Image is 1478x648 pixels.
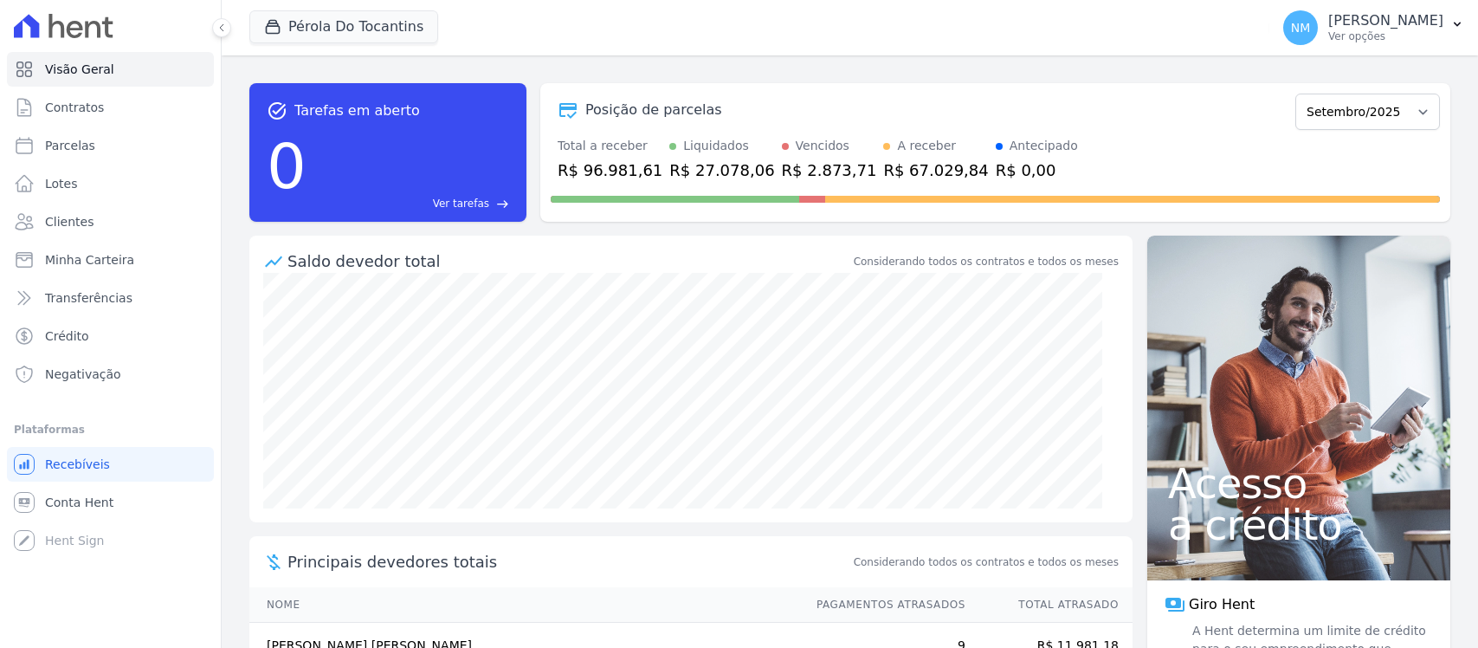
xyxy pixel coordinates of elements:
span: Ver tarefas [433,196,489,211]
a: Contratos [7,90,214,125]
div: Liquidados [683,137,749,155]
span: a crédito [1168,504,1430,546]
span: Giro Hent [1189,594,1255,615]
div: Plataformas [14,419,207,440]
span: task_alt [267,100,287,121]
span: Conta Hent [45,494,113,511]
th: Nome [249,587,800,623]
div: Considerando todos os contratos e todos os meses [854,254,1119,269]
span: Negativação [45,366,121,383]
th: Total Atrasado [966,587,1133,623]
div: Posição de parcelas [585,100,722,120]
span: Principais devedores totais [287,550,850,573]
div: Antecipado [1010,137,1078,155]
span: Visão Geral [45,61,114,78]
a: Transferências [7,281,214,315]
div: Saldo devedor total [287,249,850,273]
a: Negativação [7,357,214,392]
a: Ver tarefas east [313,196,509,211]
a: Minha Carteira [7,243,214,277]
a: Visão Geral [7,52,214,87]
span: east [496,198,509,211]
th: Pagamentos Atrasados [800,587,966,623]
span: Contratos [45,99,104,116]
div: 0 [267,121,307,211]
div: R$ 0,00 [996,159,1078,182]
span: Recebíveis [45,456,110,473]
a: Parcelas [7,128,214,163]
span: Transferências [45,289,132,307]
span: Clientes [45,213,94,230]
div: Vencidos [796,137,849,155]
span: NM [1291,22,1311,34]
div: R$ 96.981,61 [558,159,662,182]
div: R$ 27.078,06 [669,159,774,182]
div: R$ 2.873,71 [782,159,877,182]
p: Ver opções [1328,29,1443,43]
span: Acesso [1168,463,1430,504]
a: Crédito [7,319,214,353]
div: A receber [897,137,956,155]
a: Conta Hent [7,485,214,520]
div: R$ 67.029,84 [883,159,988,182]
span: Considerando todos os contratos e todos os meses [854,554,1119,570]
a: Clientes [7,204,214,239]
a: Recebíveis [7,447,214,482]
span: Crédito [45,327,89,345]
a: Lotes [7,166,214,201]
button: Pérola Do Tocantins [249,10,438,43]
span: Tarefas em aberto [294,100,420,121]
span: Parcelas [45,137,95,154]
div: Total a receber [558,137,662,155]
button: NM [PERSON_NAME] Ver opções [1269,3,1478,52]
span: Lotes [45,175,78,192]
p: [PERSON_NAME] [1328,12,1443,29]
span: Minha Carteira [45,251,134,269]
